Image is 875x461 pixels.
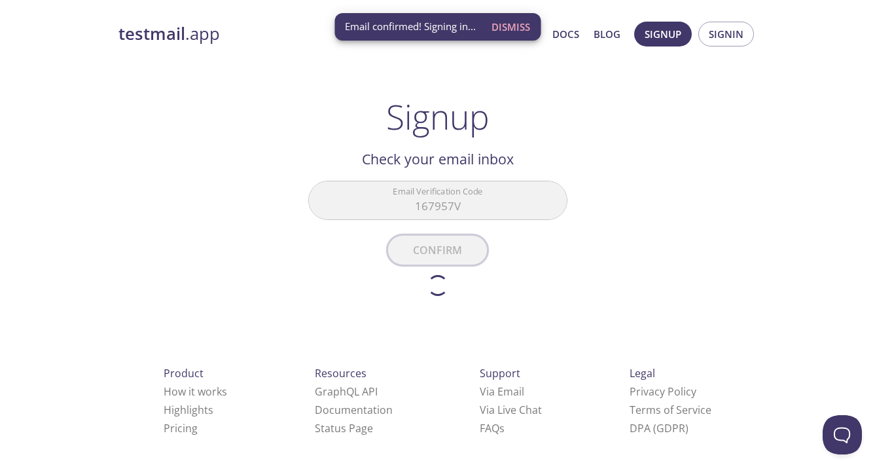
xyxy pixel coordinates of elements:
[480,384,524,399] a: Via Email
[594,26,620,43] a: Blog
[645,26,681,43] span: Signup
[480,366,520,380] span: Support
[164,384,227,399] a: How it works
[630,366,655,380] span: Legal
[630,403,711,417] a: Terms of Service
[315,366,366,380] span: Resources
[308,148,567,170] h2: Check your email inbox
[630,421,688,435] a: DPA (GDPR)
[552,26,579,43] a: Docs
[480,421,505,435] a: FAQ
[315,403,393,417] a: Documentation
[486,14,535,39] button: Dismiss
[118,22,185,45] strong: testmail
[630,384,696,399] a: Privacy Policy
[345,20,476,33] span: Email confirmed! Signing in...
[164,421,198,435] a: Pricing
[499,421,505,435] span: s
[823,415,862,454] iframe: Help Scout Beacon - Open
[480,403,542,417] a: Via Live Chat
[698,22,754,46] button: Signin
[315,421,373,435] a: Status Page
[118,23,426,45] a: testmail.app
[709,26,743,43] span: Signin
[164,366,204,380] span: Product
[634,22,692,46] button: Signup
[491,18,530,35] span: Dismiss
[315,384,378,399] a: GraphQL API
[386,97,490,136] h1: Signup
[164,403,213,417] a: Highlights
